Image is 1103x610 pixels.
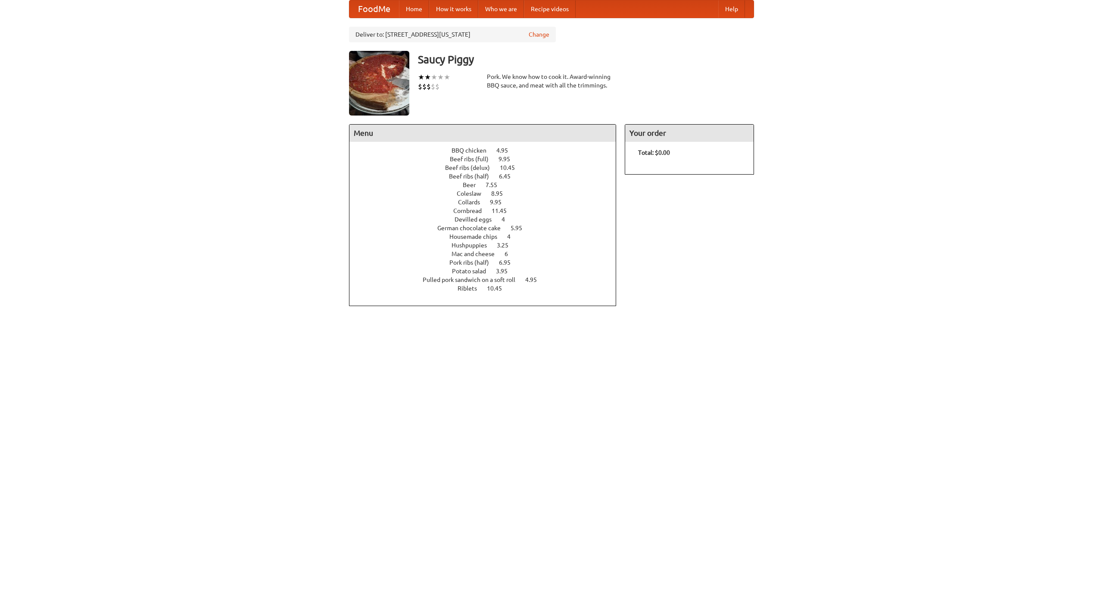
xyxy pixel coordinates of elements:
span: 6 [505,250,517,257]
a: FoodMe [349,0,399,18]
span: 4.95 [525,276,545,283]
h3: Saucy Piggy [418,51,754,68]
a: Hushpuppies 3.25 [452,242,524,249]
span: 8.95 [491,190,511,197]
span: Coleslaw [457,190,490,197]
a: Pulled pork sandwich on a soft roll 4.95 [423,276,553,283]
img: angular.jpg [349,51,409,116]
li: $ [418,82,422,91]
a: German chocolate cake 5.95 [437,225,538,231]
span: 4 [502,216,514,223]
a: Coleslaw 8.95 [457,190,519,197]
span: Beer [463,181,484,188]
li: ★ [437,72,444,82]
span: 3.25 [497,242,517,249]
div: Deliver to: [STREET_ADDRESS][US_STATE] [349,27,556,42]
span: Beef ribs (full) [450,156,497,163]
a: Change [529,30,549,39]
li: ★ [431,72,437,82]
span: Potato salad [452,268,495,275]
span: Cornbread [453,207,490,214]
a: Beef ribs (half) 6.45 [449,173,527,180]
a: Help [718,0,745,18]
a: Collards 9.95 [458,199,517,206]
span: Pork ribs (half) [449,259,498,266]
a: Who we are [478,0,524,18]
a: Riblets 10.45 [458,285,518,292]
span: 6.95 [499,259,519,266]
span: Collards [458,199,489,206]
a: BBQ chicken 4.95 [452,147,524,154]
span: 9.95 [499,156,519,163]
span: 3.95 [496,268,516,275]
a: Cornbread 11.45 [453,207,523,214]
span: 5.95 [511,225,531,231]
span: Mac and cheese [452,250,503,257]
a: How it works [429,0,478,18]
div: Pork. We know how to cook it. Award-winning BBQ sauce, and meat with all the trimmings. [487,72,616,90]
span: 4.95 [496,147,517,154]
li: $ [431,82,435,91]
span: German chocolate cake [437,225,509,231]
a: Recipe videos [524,0,576,18]
span: 7.55 [486,181,506,188]
span: 11.45 [492,207,515,214]
li: ★ [444,72,450,82]
a: Devilled eggs 4 [455,216,521,223]
li: $ [435,82,439,91]
span: 6.45 [499,173,519,180]
span: Riblets [458,285,486,292]
span: Pulled pork sandwich on a soft roll [423,276,524,283]
a: Mac and cheese 6 [452,250,524,257]
span: 10.45 [500,164,523,171]
li: ★ [418,72,424,82]
a: Potato salad 3.95 [452,268,523,275]
h4: Menu [349,125,616,142]
li: ★ [424,72,431,82]
a: Pork ribs (half) 6.95 [449,259,527,266]
li: $ [422,82,427,91]
a: Beer 7.55 [463,181,513,188]
span: Beef ribs (delux) [445,164,499,171]
span: 4 [507,233,519,240]
span: Devilled eggs [455,216,500,223]
span: Beef ribs (half) [449,173,498,180]
a: Beef ribs (full) 9.95 [450,156,526,163]
span: Housemade chips [449,233,506,240]
a: Home [399,0,429,18]
a: Beef ribs (delux) 10.45 [445,164,531,171]
li: $ [427,82,431,91]
span: 9.95 [490,199,510,206]
span: Hushpuppies [452,242,495,249]
b: Total: $0.00 [638,149,670,156]
h4: Your order [625,125,754,142]
span: 10.45 [487,285,511,292]
span: BBQ chicken [452,147,495,154]
a: Housemade chips 4 [449,233,527,240]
